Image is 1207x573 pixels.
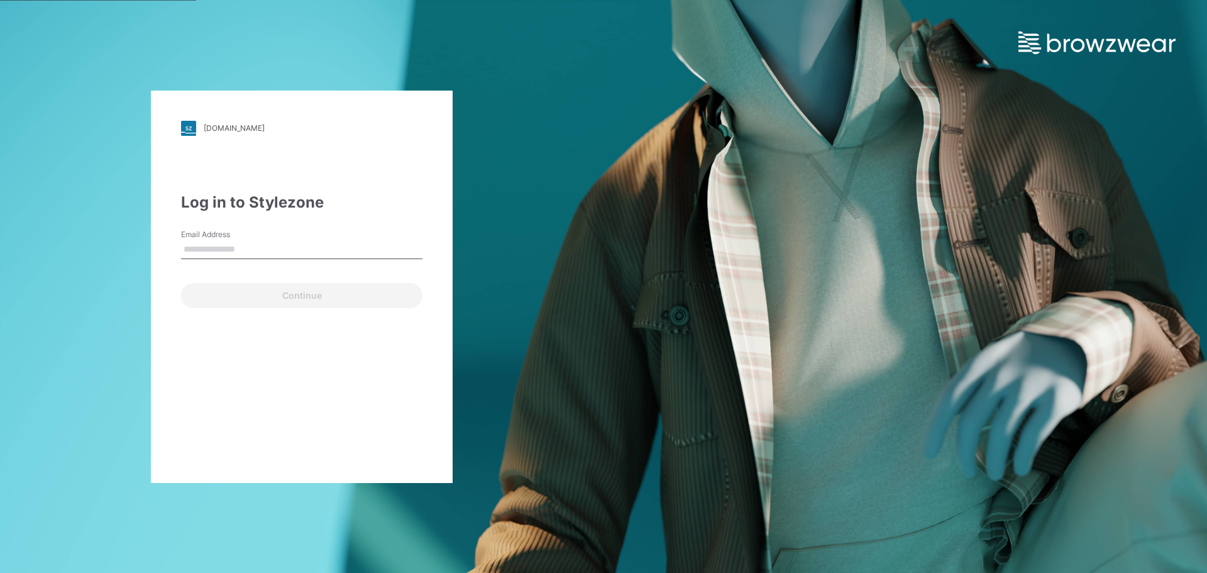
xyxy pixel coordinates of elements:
[1018,31,1176,54] img: browzwear-logo.e42bd6dac1945053ebaf764b6aa21510.svg
[181,191,422,214] div: Log in to Stylezone
[204,123,265,133] div: [DOMAIN_NAME]
[181,229,269,240] label: Email Address
[181,121,196,136] img: stylezone-logo.562084cfcfab977791bfbf7441f1a819.svg
[181,121,422,136] a: [DOMAIN_NAME]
